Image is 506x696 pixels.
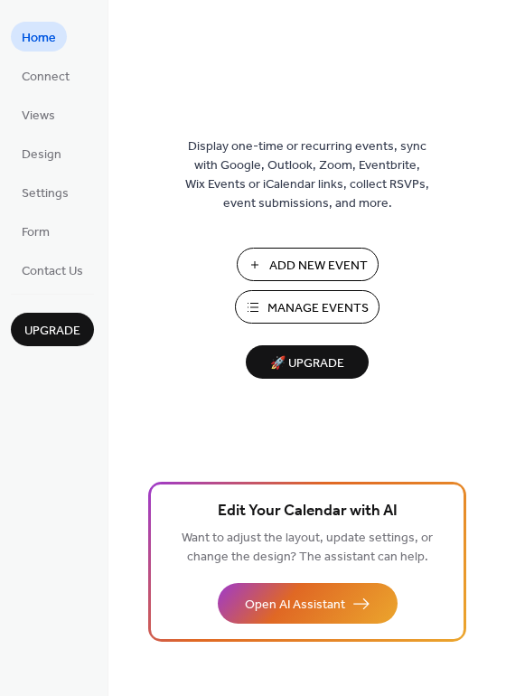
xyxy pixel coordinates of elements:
[11,22,67,52] a: Home
[235,290,379,324] button: Manage Events
[11,313,94,346] button: Upgrade
[257,352,358,376] span: 🚀 Upgrade
[218,499,398,524] span: Edit Your Calendar with AI
[22,107,55,126] span: Views
[218,583,398,624] button: Open AI Assistant
[22,223,50,242] span: Form
[11,138,72,168] a: Design
[185,137,429,213] span: Display one-time or recurring events, sync with Google, Outlook, Zoom, Eventbrite, Wix Events or ...
[11,177,80,207] a: Settings
[22,29,56,48] span: Home
[11,216,61,246] a: Form
[267,299,369,318] span: Manage Events
[22,262,83,281] span: Contact Us
[246,345,369,379] button: 🚀 Upgrade
[269,257,368,276] span: Add New Event
[11,61,80,90] a: Connect
[245,596,345,615] span: Open AI Assistant
[22,68,70,87] span: Connect
[22,146,61,165] span: Design
[182,526,433,569] span: Want to adjust the layout, update settings, or change the design? The assistant can help.
[22,184,69,203] span: Settings
[11,255,94,285] a: Contact Us
[11,99,66,129] a: Views
[24,322,80,341] span: Upgrade
[237,248,379,281] button: Add New Event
